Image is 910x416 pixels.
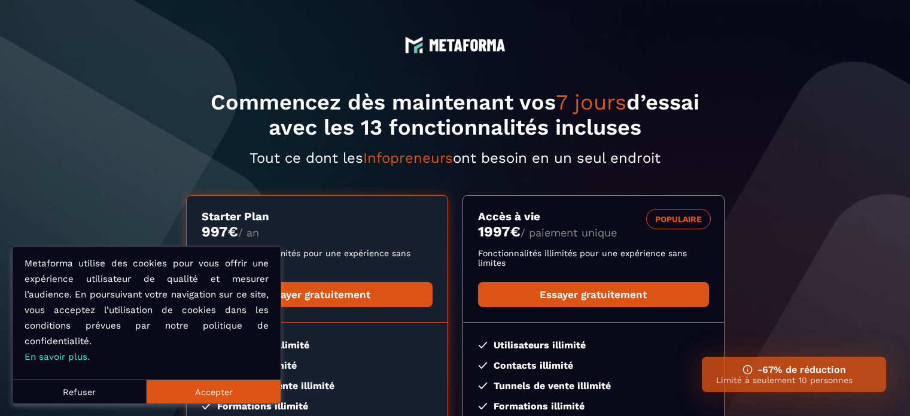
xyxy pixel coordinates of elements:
money: 1997 [478,223,521,240]
span: / an [238,226,259,239]
span: 7 jours [556,90,626,115]
li: Utilisateurs illimité [478,339,709,351]
li: Contacts illimité [478,360,709,371]
img: checked [478,342,488,348]
p: Fonctionnalités illimités pour une expérience sans limites [202,248,433,268]
img: checked [202,403,211,409]
money: 997 [202,223,238,240]
span: Infopreneurs [363,150,453,166]
h1: Commencez dès maintenant vos d’essai avec les 13 fonctionnalités incluses [186,90,725,140]
a: Essayer gratuitement [202,282,433,307]
p: Tout ce dont les ont besoin en un seul endroit [186,150,725,166]
li: Utilisateurs illimité [202,339,433,351]
a: Essayer gratuitement [478,282,709,307]
h3: Starter Plan [202,210,433,223]
li: Contacts illimité [202,360,433,371]
currency: € [228,223,238,240]
currency: € [510,223,521,240]
li: Formations illimité [202,400,433,412]
p: Fonctionnalités illimités pour une expérience sans limites [478,248,709,268]
img: ifno [742,365,753,375]
p: Limité à seulement 10 personnes [716,375,872,385]
a: En savoir plus. [25,351,90,362]
span: / paiement unique [521,226,617,239]
button: Accepter [147,379,281,403]
li: Tunnels de vente illimité [202,380,433,391]
img: checked [478,382,488,389]
img: checked [478,362,488,369]
img: logo [429,39,506,51]
button: Refuser [13,379,147,403]
img: checked [478,403,488,409]
h3: -67% de réduction [716,364,872,375]
li: Tunnels de vente illimité [478,380,709,391]
div: POPULAIRE [646,209,711,229]
img: logo [405,36,423,54]
p: Metaforma utilise des cookies pour vous offrir une expérience utilisateur de qualité et mesurer l... [25,256,269,365]
li: Formations illimité [478,400,709,412]
h3: Accès à vie [478,210,709,223]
